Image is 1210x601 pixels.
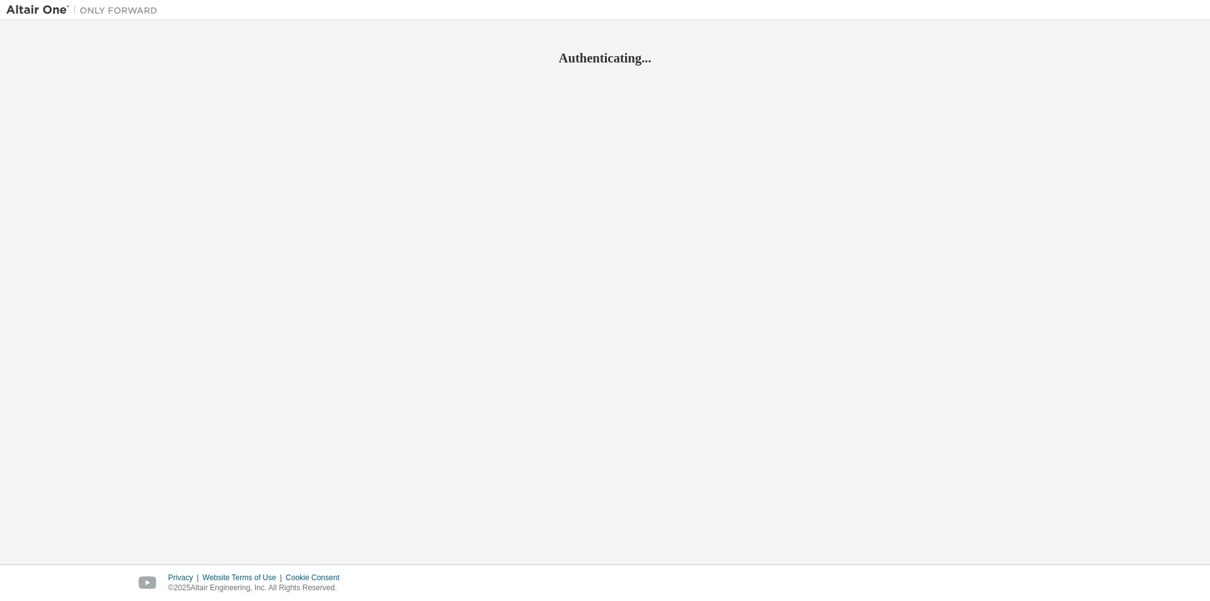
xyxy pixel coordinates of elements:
h2: Authenticating... [6,50,1204,66]
div: Cookie Consent [285,573,347,583]
img: youtube.svg [139,576,157,590]
img: Altair One [6,4,164,16]
div: Privacy [168,573,202,583]
div: Website Terms of Use [202,573,285,583]
p: © 2025 Altair Engineering, Inc. All Rights Reserved. [168,583,347,593]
